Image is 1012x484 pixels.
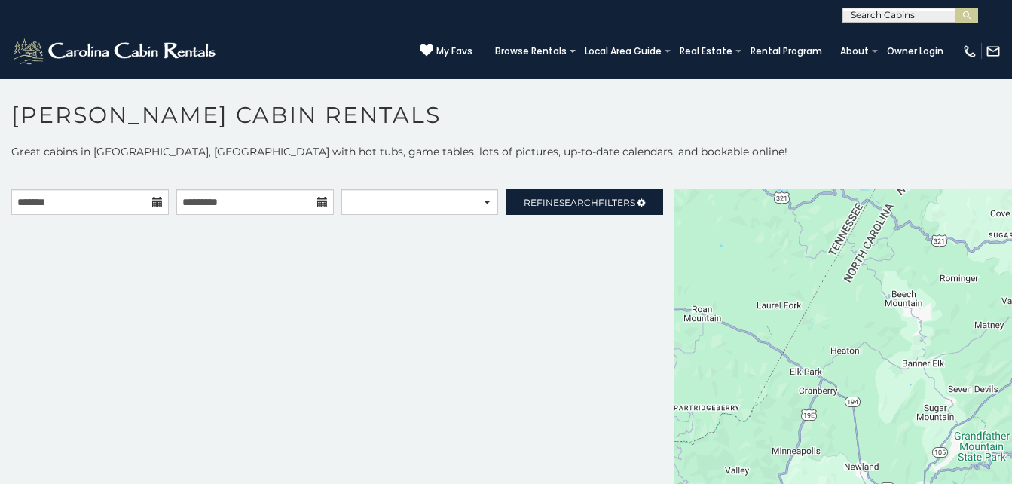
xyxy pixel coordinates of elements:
[506,189,663,215] a: RefineSearchFilters
[559,197,598,208] span: Search
[11,36,220,66] img: White-1-2.png
[879,41,951,62] a: Owner Login
[962,44,977,59] img: phone-regular-white.png
[833,41,876,62] a: About
[420,44,472,59] a: My Favs
[577,41,669,62] a: Local Area Guide
[436,44,472,58] span: My Favs
[524,197,635,208] span: Refine Filters
[672,41,740,62] a: Real Estate
[986,44,1001,59] img: mail-regular-white.png
[743,41,830,62] a: Rental Program
[488,41,574,62] a: Browse Rentals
